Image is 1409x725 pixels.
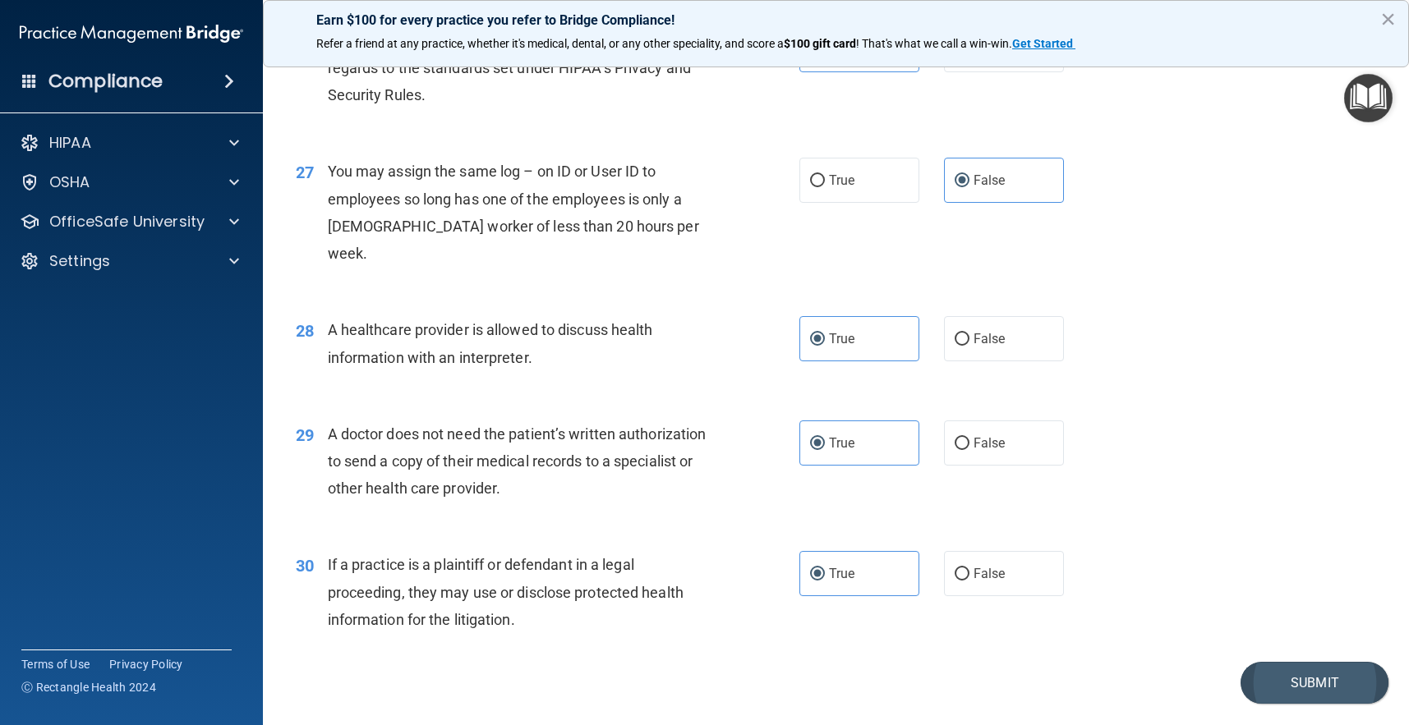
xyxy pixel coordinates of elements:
[316,37,784,50] span: Refer a friend at any practice, whether it's medical, dental, or any other speciality, and score a
[49,251,110,271] p: Settings
[328,163,699,262] span: You may assign the same log – on ID or User ID to employees so long has one of the employees is o...
[296,321,314,341] span: 28
[20,251,239,271] a: Settings
[1380,6,1396,32] button: Close
[328,32,691,103] span: Practices are required to “certify” their compliance with regards to the standards set under HIPA...
[955,438,969,450] input: False
[20,212,239,232] a: OfficeSafe University
[955,175,969,187] input: False
[974,331,1006,346] span: False
[955,333,969,346] input: False
[829,566,854,581] span: True
[829,435,854,451] span: True
[328,321,653,365] span: A healthcare provider is allowed to discuss health information with an interpreter.
[328,556,684,627] span: If a practice is a plaintiff or defendant in a legal proceeding, they may use or disclose protect...
[1012,37,1073,50] strong: Get Started
[1241,662,1388,704] button: Submit
[316,12,1356,28] p: Earn $100 for every practice you refer to Bridge Compliance!
[974,566,1006,581] span: False
[1344,74,1393,122] button: Open Resource Center
[810,333,825,346] input: True
[810,438,825,450] input: True
[296,163,314,182] span: 27
[296,425,314,445] span: 29
[328,425,707,497] span: A doctor does not need the patient’s written authorization to send a copy of their medical record...
[856,37,1012,50] span: ! That's what we call a win-win.
[1012,37,1075,50] a: Get Started
[20,133,239,153] a: HIPAA
[20,17,243,50] img: PMB logo
[810,175,825,187] input: True
[974,172,1006,188] span: False
[20,172,239,192] a: OSHA
[21,679,156,695] span: Ⓒ Rectangle Health 2024
[955,568,969,580] input: False
[784,37,856,50] strong: $100 gift card
[49,212,205,232] p: OfficeSafe University
[49,172,90,192] p: OSHA
[829,172,854,188] span: True
[48,70,163,93] h4: Compliance
[49,133,91,153] p: HIPAA
[810,568,825,580] input: True
[296,556,314,576] span: 30
[109,656,183,672] a: Privacy Policy
[974,435,1006,451] span: False
[829,331,854,346] span: True
[21,656,90,672] a: Terms of Use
